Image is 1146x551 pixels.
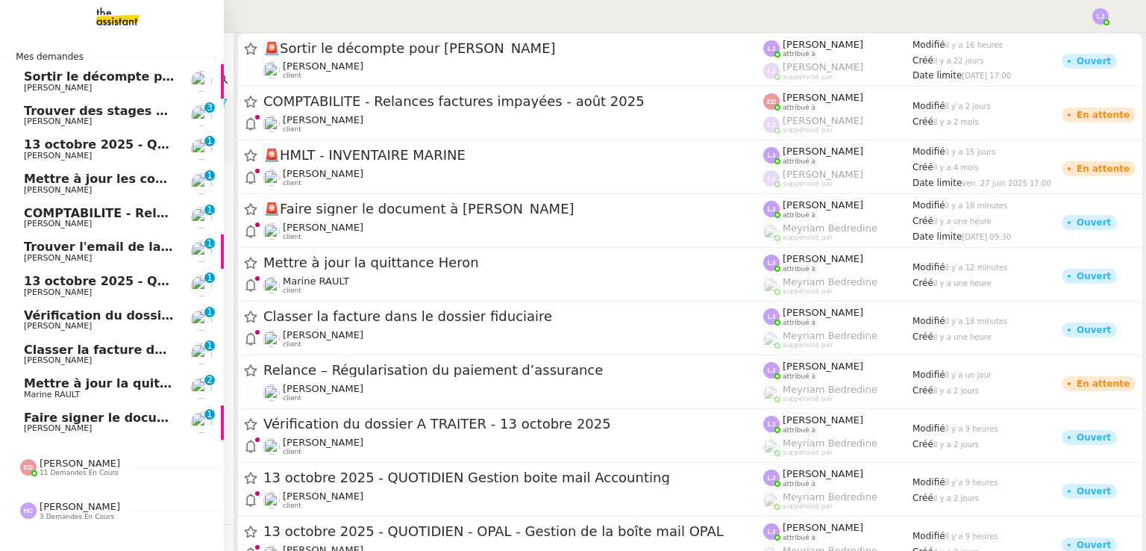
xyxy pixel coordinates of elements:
[763,491,912,511] app-user-label: suppervisé par
[24,423,92,433] span: [PERSON_NAME]
[283,114,363,125] span: [PERSON_NAME]
[783,395,833,403] span: suppervisé par
[283,168,363,179] span: [PERSON_NAME]
[933,118,979,126] span: il y a 2 mois
[783,199,863,211] span: [PERSON_NAME]
[912,439,933,449] span: Créé
[763,308,780,325] img: svg
[763,385,780,402] img: users%2FaellJyylmXSg4jqeVbanehhyYJm1%2Favatar%2Fprofile-pic%20(4).png
[912,55,933,66] span: Créé
[912,493,933,503] span: Créé
[945,371,992,379] span: il y a un jour
[40,513,114,521] span: 3 demandes en cours
[933,217,992,225] span: il y a une heure
[783,438,877,449] span: Meyriam Bedredine
[763,384,912,403] app-user-label: suppervisé par
[263,385,280,401] img: users%2Fa6PbEmLwvGXylUqKytRPpDpAx153%2Favatar%2Ffanny.png
[24,69,300,84] span: Sortir le décompte pour [PERSON_NAME]
[207,375,213,388] p: 2
[783,426,815,435] span: attribué à
[283,125,301,134] span: client
[283,394,301,402] span: client
[783,115,863,126] span: [PERSON_NAME]
[207,136,213,149] p: 1
[24,355,92,365] span: [PERSON_NAME]
[783,169,863,180] span: [PERSON_NAME]
[783,414,863,426] span: [PERSON_NAME]
[263,364,763,377] span: Relance – Régularisation du paiement d’assurance
[191,378,212,399] img: users%2Fo4K84Ijfr6OOM0fa5Hz4riIOf4g2%2Favatar%2FChatGPT%20Image%201%20aou%CC%82t%202025%2C%2010_2...
[783,373,815,381] span: attribué à
[24,287,92,297] span: [PERSON_NAME]
[191,105,212,126] img: users%2FERVxZKLGxhVfG9TsREY0WEa9ok42%2Favatar%2Fportrait-563450-crop.jpg
[204,136,215,146] nz-badge-sup: 1
[283,222,363,233] span: [PERSON_NAME]
[263,114,763,134] app-user-detailed-label: client
[763,414,912,434] app-user-label: attribué à
[783,534,815,542] span: attribué à
[263,168,763,187] app-user-detailed-label: client
[912,331,933,342] span: Créé
[945,532,998,541] span: il y a 9 heures
[263,438,280,455] img: users%2FxgWPCdJhSBeE5T1N2ZiossozSlm1%2Favatar%2F5b22230b-e380-461f-81e9-808a3aa6de32
[763,92,912,111] app-user-label: attribué à
[912,101,945,111] span: Modifié
[783,287,833,296] span: suppervisé par
[783,61,863,72] span: [PERSON_NAME]
[783,39,863,50] span: [PERSON_NAME]
[283,72,301,80] span: client
[763,39,912,58] app-user-label: attribué à
[283,383,363,394] span: [PERSON_NAME]
[263,471,763,485] span: 13 octobre 2025 - QUOTIDIEN Gestion boite mail Accounting
[763,116,780,133] img: svg
[207,170,213,184] p: 1
[945,41,1003,49] span: il y a 16 heures
[783,146,863,157] span: [PERSON_NAME]
[783,449,833,457] span: suppervisé par
[783,307,863,318] span: [PERSON_NAME]
[783,502,833,511] span: suppervisé par
[763,416,780,432] img: svg
[24,172,260,186] span: Mettre à jour les contacts HubSpot
[933,57,984,65] span: il y a 22 jours
[191,139,212,160] img: users%2Fa6PbEmLwvGXylUqKytRPpDpAx153%2Favatar%2Ffanny.png
[912,162,933,172] span: Créé
[204,170,215,181] nz-badge-sup: 1
[962,72,1011,80] span: [DATE] 17:00
[263,169,280,186] img: users%2F1KZeGoDA7PgBs4M3FMhJkcSWXSs1%2Favatar%2F872c3928-ebe4-491f-ae76-149ccbe264e1
[283,233,301,241] span: client
[263,147,280,163] span: 🚨
[24,253,92,263] span: [PERSON_NAME]
[263,202,763,216] span: Faire signer le document à [PERSON_NAME]
[24,206,425,220] span: COMPTABILITE - Relances factures impayées - octobre 2025
[263,329,763,349] app-user-detailed-label: client
[263,417,763,431] span: Vérification du dossier A TRAITER - 13 octobre 2025
[783,522,863,533] span: [PERSON_NAME]
[783,276,877,287] span: Meyriam Bedredine
[783,92,863,103] span: [PERSON_NAME]
[263,149,763,162] span: HMLT - INVENTAIRE MARINE
[763,493,780,509] img: users%2FaellJyylmXSg4jqeVbanehhyYJm1%2Favatar%2Fprofile-pic%20(4).png
[263,116,280,132] img: users%2F0zQGGmvZECeMseaPawnreYAQQyS2%2Favatar%2Feddadf8a-b06f-4db9-91c4-adeed775bb0f
[204,307,215,317] nz-badge-sup: 1
[912,70,962,81] span: Date limite
[24,274,482,288] span: 13 octobre 2025 - QUOTIDIEN - OPAL - Gestion de la boîte mail OPAL
[783,384,877,395] span: Meyriam Bedredine
[912,116,933,127] span: Créé
[207,205,213,218] p: 1
[763,253,912,273] app-user-label: attribué à
[763,330,912,349] app-user-label: suppervisé par
[263,331,280,347] img: users%2F0zQGGmvZECeMseaPawnreYAQQyS2%2Favatar%2Feddadf8a-b06f-4db9-91c4-adeed775bb0f
[962,179,1051,187] span: ven. 27 juin 2025 17:00
[945,425,998,433] span: il y a 9 heures
[763,93,780,110] img: svg
[1077,379,1130,388] div: En attente
[763,40,780,57] img: svg
[763,255,780,271] img: svg
[283,179,301,187] span: client
[1077,433,1111,442] div: Ouvert
[263,222,763,241] app-user-detailed-label: client
[783,330,877,341] span: Meyriam Bedredine
[207,273,213,286] p: 1
[912,385,933,396] span: Créé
